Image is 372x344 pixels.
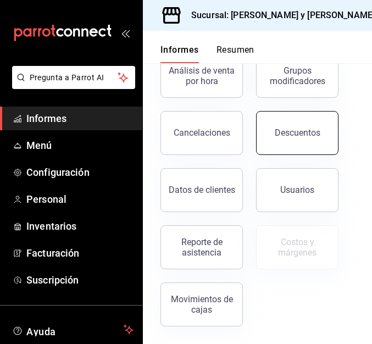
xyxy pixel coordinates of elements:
button: Usuarios [256,168,338,212]
font: Inventarios [26,220,76,232]
a: Pregunta a Parrot AI [8,80,135,91]
font: Análisis de venta por hora [169,65,235,86]
font: Datos de clientes [169,185,235,195]
button: abrir_cajón_menú [121,29,130,37]
font: Descuentos [275,127,320,138]
button: Contrata inventarios para ver este informe [256,225,338,269]
font: Suscripción [26,274,79,286]
button: Grupos modificadores [256,54,338,98]
font: Informes [160,45,199,55]
font: Ayuda [26,326,56,337]
font: Usuarios [280,185,314,195]
font: Menú [26,140,52,151]
button: Datos de clientes [160,168,243,212]
font: Reporte de asistencia [181,237,223,258]
font: Cancelaciones [174,127,230,138]
font: Configuración [26,167,90,178]
font: Grupos modificadores [270,65,325,86]
font: Movimientos de cajas [171,294,233,315]
font: Resumen [216,45,254,55]
font: Costos y márgenes [278,237,317,258]
button: Cancelaciones [160,111,243,155]
button: Pregunta a Parrot AI [12,66,135,89]
button: Movimientos de cajas [160,282,243,326]
font: Informes [26,113,66,124]
font: Personal [26,193,66,205]
button: Descuentos [256,111,338,155]
font: Pregunta a Parrot AI [30,73,104,82]
button: Reporte de asistencia [160,225,243,269]
button: Análisis de venta por hora [160,54,243,98]
font: Facturación [26,247,79,259]
div: pestañas de navegación [160,44,254,63]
